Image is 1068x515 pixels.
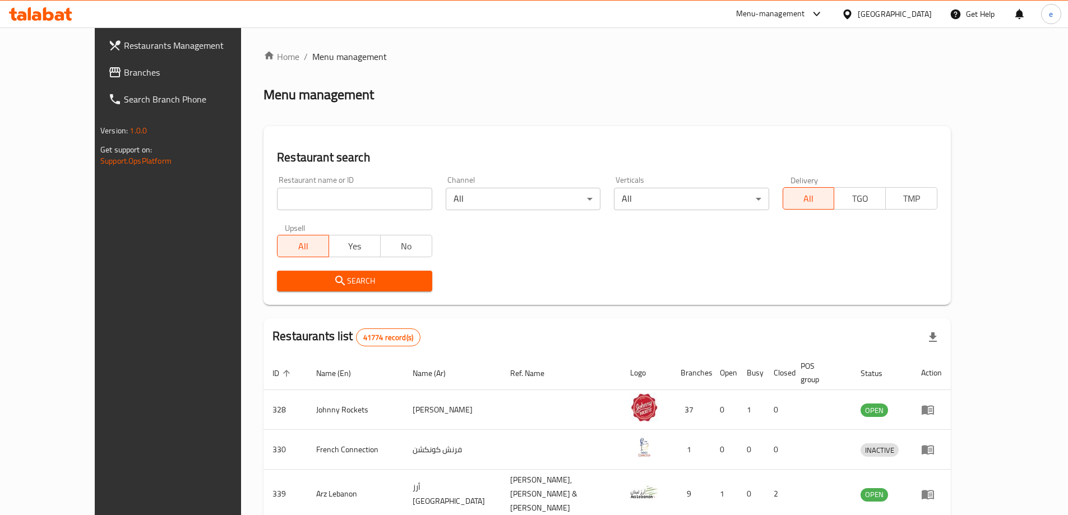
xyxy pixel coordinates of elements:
a: Restaurants Management [99,32,273,59]
div: All [614,188,769,210]
div: All [446,188,600,210]
th: Busy [738,356,765,390]
img: Johnny Rockets [630,393,658,421]
span: 41774 record(s) [357,332,420,343]
span: e [1049,8,1053,20]
span: TMP [890,191,933,207]
td: 328 [263,390,307,430]
div: [GEOGRAPHIC_DATA] [858,8,932,20]
span: Menu management [312,50,387,63]
td: 0 [738,430,765,470]
button: All [277,235,329,257]
td: Johnny Rockets [307,390,404,430]
span: All [282,238,325,254]
span: 1.0.0 [130,123,147,138]
img: French Connection [630,433,658,461]
td: 0 [765,430,792,470]
th: Logo [621,356,672,390]
input: Search for restaurant name or ID.. [277,188,432,210]
td: 1 [672,430,711,470]
span: OPEN [861,404,888,417]
div: Menu [921,403,942,416]
div: Menu-management [736,7,805,21]
td: 330 [263,430,307,470]
span: Version: [100,123,128,138]
button: Search [277,271,432,291]
td: 1 [738,390,765,430]
span: Branches [124,66,264,79]
th: Action [912,356,951,390]
span: POS group [801,359,838,386]
span: ID [272,366,294,380]
span: Name (En) [316,366,366,380]
button: No [380,235,432,257]
span: Restaurants Management [124,39,264,52]
th: Open [711,356,738,390]
td: 0 [711,390,738,430]
td: French Connection [307,430,404,470]
li: / [304,50,308,63]
div: Total records count [356,328,420,346]
span: No [385,238,428,254]
div: INACTIVE [861,443,899,457]
td: 37 [672,390,711,430]
label: Upsell [285,224,306,231]
td: [PERSON_NAME] [404,390,501,430]
span: Get support on: [100,142,152,157]
a: Home [263,50,299,63]
nav: breadcrumb [263,50,951,63]
span: Status [861,366,897,380]
span: TGO [839,191,881,207]
span: INACTIVE [861,444,899,457]
a: Support.OpsPlatform [100,154,172,168]
button: All [783,187,835,210]
div: OPEN [861,403,888,417]
h2: Restaurant search [277,149,937,166]
a: Search Branch Phone [99,86,273,113]
td: 0 [765,390,792,430]
div: Menu [921,488,942,501]
span: Yes [334,238,376,254]
span: OPEN [861,488,888,501]
button: TMP [885,187,937,210]
label: Delivery [790,176,819,184]
div: Export file [919,324,946,351]
h2: Menu management [263,86,374,104]
span: Name (Ar) [413,366,460,380]
h2: Restaurants list [272,328,420,346]
td: فرنش كونكشن [404,430,501,470]
img: Arz Lebanon [630,478,658,506]
th: Branches [672,356,711,390]
a: Branches [99,59,273,86]
span: All [788,191,830,207]
button: Yes [329,235,381,257]
div: Menu [921,443,942,456]
td: 0 [711,430,738,470]
button: TGO [834,187,886,210]
span: Search [286,274,423,288]
span: Ref. Name [510,366,559,380]
span: Search Branch Phone [124,92,264,106]
div: OPEN [861,488,888,502]
th: Closed [765,356,792,390]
